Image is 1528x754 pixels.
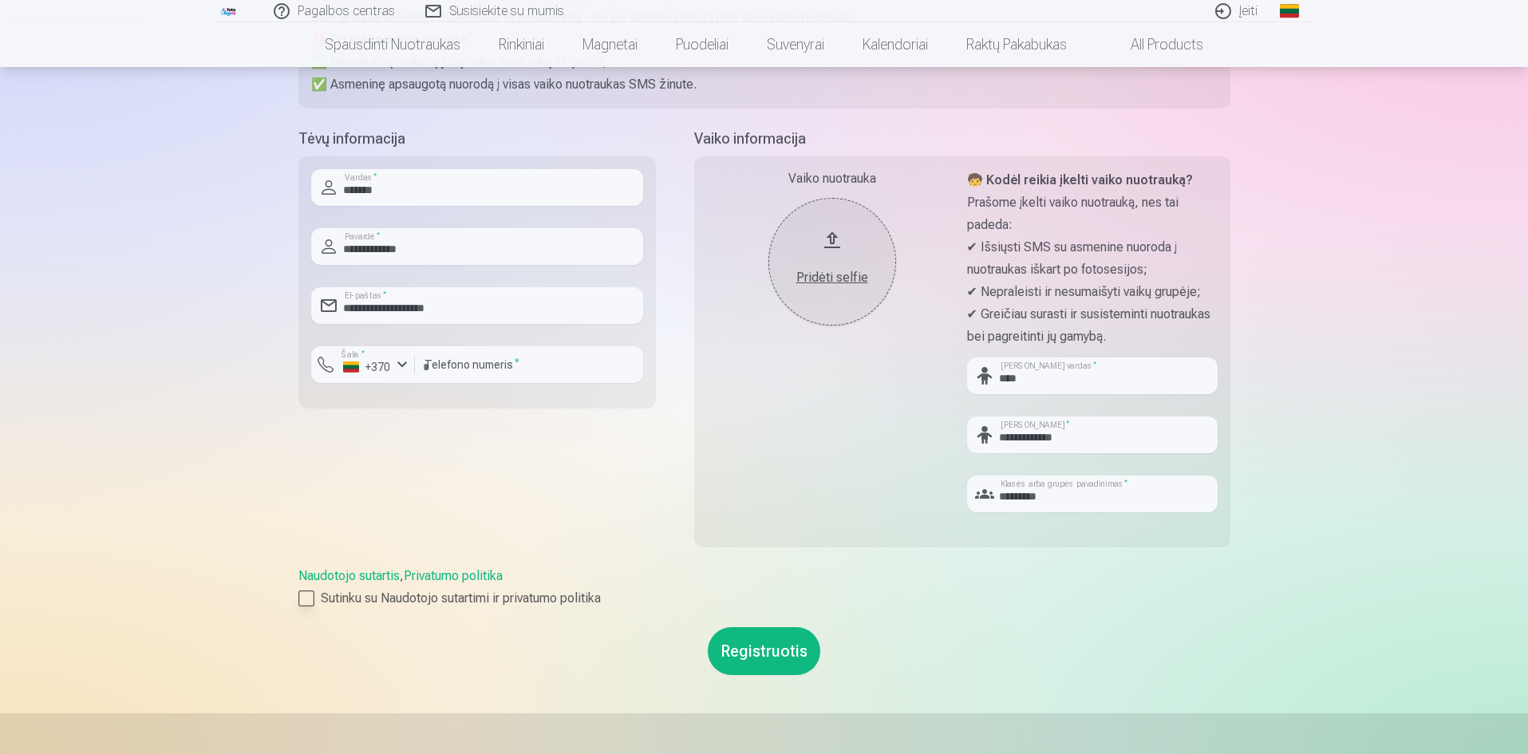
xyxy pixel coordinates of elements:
[298,566,1230,608] div: ,
[967,191,1218,236] p: Prašome įkelti vaiko nuotrauką, nes tai padeda:
[343,359,391,375] div: +370
[480,22,563,67] a: Rinkiniai
[967,236,1218,281] p: ✔ Išsiųsti SMS su asmenine nuoroda į nuotraukas iškart po fotosesijos;
[1086,22,1222,67] a: All products
[768,198,896,326] button: Pridėti selfie
[707,169,957,188] div: Vaiko nuotrauka
[843,22,947,67] a: Kalendoriai
[337,349,369,361] label: Šalis
[404,568,503,583] a: Privatumo politika
[311,346,415,383] button: Šalis*+370
[657,22,748,67] a: Puodeliai
[220,6,238,16] img: /fa2
[298,128,656,150] h5: Tėvų informacija
[947,22,1086,67] a: Raktų pakabukas
[748,22,843,67] a: Suvenyrai
[563,22,657,67] a: Magnetai
[694,128,1230,150] h5: Vaiko informacija
[708,627,820,675] button: Registruotis
[967,281,1218,303] p: ✔ Nepraleisti ir nesumaišyti vaikų grupėje;
[967,172,1193,188] strong: 🧒 Kodėl reikia įkelti vaiko nuotrauką?
[306,22,480,67] a: Spausdinti nuotraukas
[298,568,400,583] a: Naudotojo sutartis
[311,73,1218,96] p: ✅ Asmeninę apsaugotą nuorodą į visas vaiko nuotraukas SMS žinute.
[298,589,1230,608] label: Sutinku su Naudotojo sutartimi ir privatumo politika
[784,268,880,287] div: Pridėti selfie
[967,303,1218,348] p: ✔ Greičiau surasti ir susisteminti nuotraukas bei pagreitinti jų gamybą.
